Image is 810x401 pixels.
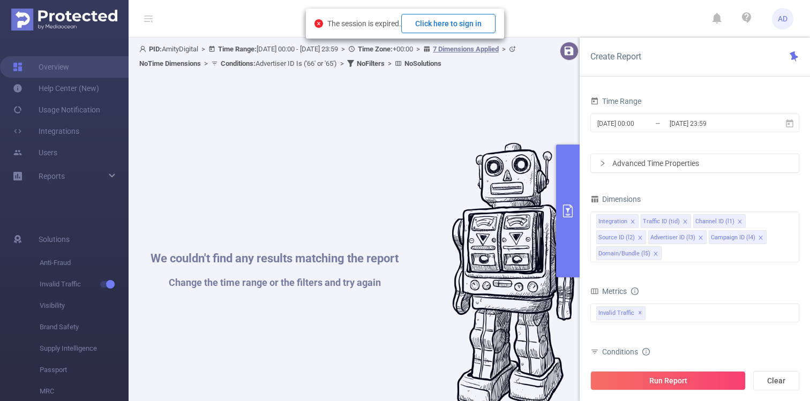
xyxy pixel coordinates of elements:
[737,219,742,225] i: icon: close
[630,219,635,225] i: icon: close
[13,56,69,78] a: Overview
[39,165,65,187] a: Reports
[650,231,695,245] div: Advertiser ID (l3)
[682,219,688,225] i: icon: close
[39,172,65,180] span: Reports
[598,247,650,261] div: Domain/Bundle (l5)
[40,274,129,295] span: Invalid Traffic
[198,45,208,53] span: >
[599,160,606,167] i: icon: right
[139,46,149,52] i: icon: user
[602,347,650,356] span: Conditions
[753,371,799,390] button: Clear
[221,59,337,67] span: Advertiser ID Is ('66' or '65')
[40,316,129,338] span: Brand Safety
[404,59,441,67] b: No Solutions
[596,230,646,244] li: Source ID (l2)
[40,295,129,316] span: Visibility
[596,116,683,131] input: Start date
[596,214,639,228] li: Integration
[693,214,746,228] li: Channel ID (l1)
[337,59,347,67] span: >
[598,231,635,245] div: Source ID (l2)
[631,287,639,295] i: icon: info-circle
[327,19,496,28] span: The session is expired.
[590,287,627,296] span: Metrics
[13,78,99,99] a: Help Center (New)
[221,59,256,67] b: Conditions :
[596,246,662,260] li: Domain/Bundle (l5)
[139,59,201,67] b: No Time Dimensions
[698,235,703,241] i: icon: close
[711,231,755,245] div: Campaign ID (l4)
[151,253,399,264] h1: We couldn't find any results matching the report
[642,348,650,355] i: icon: info-circle
[11,9,117,31] img: Protected Media
[637,235,643,241] i: icon: close
[653,251,658,258] i: icon: close
[149,45,162,53] b: PID:
[13,142,57,163] a: Users
[385,59,395,67] span: >
[669,116,755,131] input: End date
[778,8,787,29] span: AD
[401,14,496,33] button: Click here to sign in
[591,154,799,172] div: icon: rightAdvanced Time Properties
[314,19,323,28] i: icon: close-circle
[151,278,399,287] h1: Change the time range or the filters and try again
[643,215,680,229] div: Traffic ID (tid)
[499,45,509,53] span: >
[13,99,100,120] a: Usage Notification
[638,307,642,320] span: ✕
[590,51,641,62] span: Create Report
[590,371,746,390] button: Run Report
[40,252,129,274] span: Anti-Fraud
[338,45,348,53] span: >
[201,59,211,67] span: >
[648,230,707,244] li: Advertiser ID (l3)
[413,45,423,53] span: >
[598,215,627,229] div: Integration
[695,215,734,229] div: Channel ID (l1)
[590,195,641,203] span: Dimensions
[218,45,257,53] b: Time Range:
[139,45,519,67] span: AmityDigital [DATE] 00:00 - [DATE] 23:59 +00:00
[596,306,646,320] span: Invalid Traffic
[590,97,641,105] span: Time Range
[39,229,70,250] span: Solutions
[358,45,393,53] b: Time Zone:
[641,214,691,228] li: Traffic ID (tid)
[433,45,499,53] u: 7 Dimensions Applied
[40,338,129,359] span: Supply Intelligence
[709,230,767,244] li: Campaign ID (l4)
[758,235,763,241] i: icon: close
[40,359,129,381] span: Passport
[13,120,79,142] a: Integrations
[357,59,385,67] b: No Filters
